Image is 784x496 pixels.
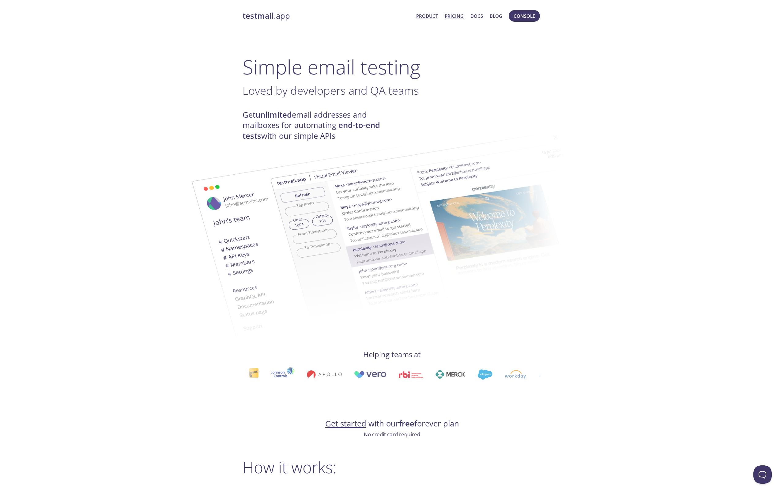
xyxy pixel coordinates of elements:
img: testmail-email-viewer [270,122,601,329]
strong: unlimited [255,109,292,120]
p: No credit card required [243,430,541,438]
h4: with our forever plan [243,418,541,429]
h4: Helping teams at [243,350,541,359]
a: Docs [470,12,483,20]
a: Pricing [445,12,464,20]
img: merck [429,370,459,379]
iframe: Help Scout Beacon - Open [753,465,772,484]
a: Get started [325,418,366,429]
img: vero [348,371,380,378]
span: Console [514,12,535,20]
a: testmail.app [243,11,411,21]
strong: testmail [243,10,274,21]
button: Console [509,10,540,22]
img: rbi [392,371,417,378]
img: testmail-email-viewer [169,142,500,349]
img: apollo [300,370,335,379]
img: workday [498,370,520,379]
img: salesforce [471,369,486,380]
h2: How it works: [243,458,541,476]
img: johnsoncontrols [265,367,288,382]
strong: end-to-end tests [243,120,380,141]
a: Blog [490,12,502,20]
h4: Get email addresses and mailboxes for automating with our simple APIs [243,110,392,141]
strong: free [399,418,414,429]
span: Loved by developers and QA teams [243,83,419,98]
a: Product [416,12,438,20]
h1: Simple email testing [243,55,541,79]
